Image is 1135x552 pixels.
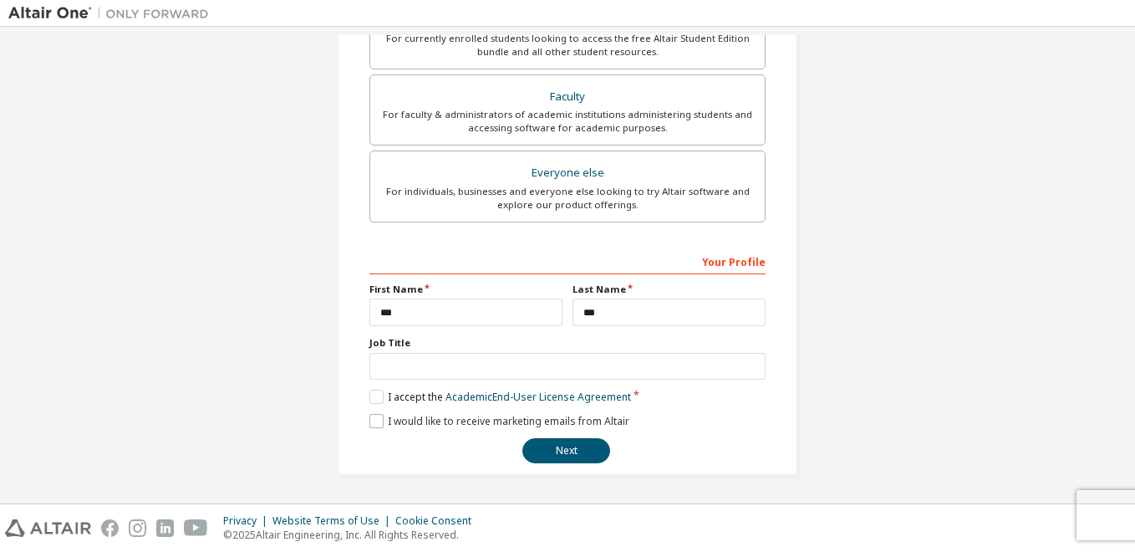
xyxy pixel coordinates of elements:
p: © 2025 Altair Engineering, Inc. All Rights Reserved. [223,528,481,542]
img: instagram.svg [129,519,146,537]
label: Job Title [369,336,766,350]
label: Last Name [573,283,766,296]
div: For currently enrolled students looking to access the free Altair Student Edition bundle and all ... [380,32,755,59]
label: I would like to receive marketing emails from Altair [369,414,629,428]
div: For faculty & administrators of academic institutions administering students and accessing softwa... [380,108,755,135]
div: Your Profile [369,248,766,274]
div: Privacy [223,514,272,528]
div: For individuals, businesses and everyone else looking to try Altair software and explore our prod... [380,185,755,212]
img: linkedin.svg [156,519,174,537]
a: Academic End-User License Agreement [445,390,631,404]
label: First Name [369,283,562,296]
div: Website Terms of Use [272,514,395,528]
div: Everyone else [380,161,755,185]
button: Next [522,438,610,463]
img: youtube.svg [184,519,208,537]
img: facebook.svg [101,519,119,537]
img: altair_logo.svg [5,519,91,537]
div: Cookie Consent [395,514,481,528]
img: Altair One [8,5,217,22]
div: Faculty [380,85,755,109]
label: I accept the [369,390,631,404]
